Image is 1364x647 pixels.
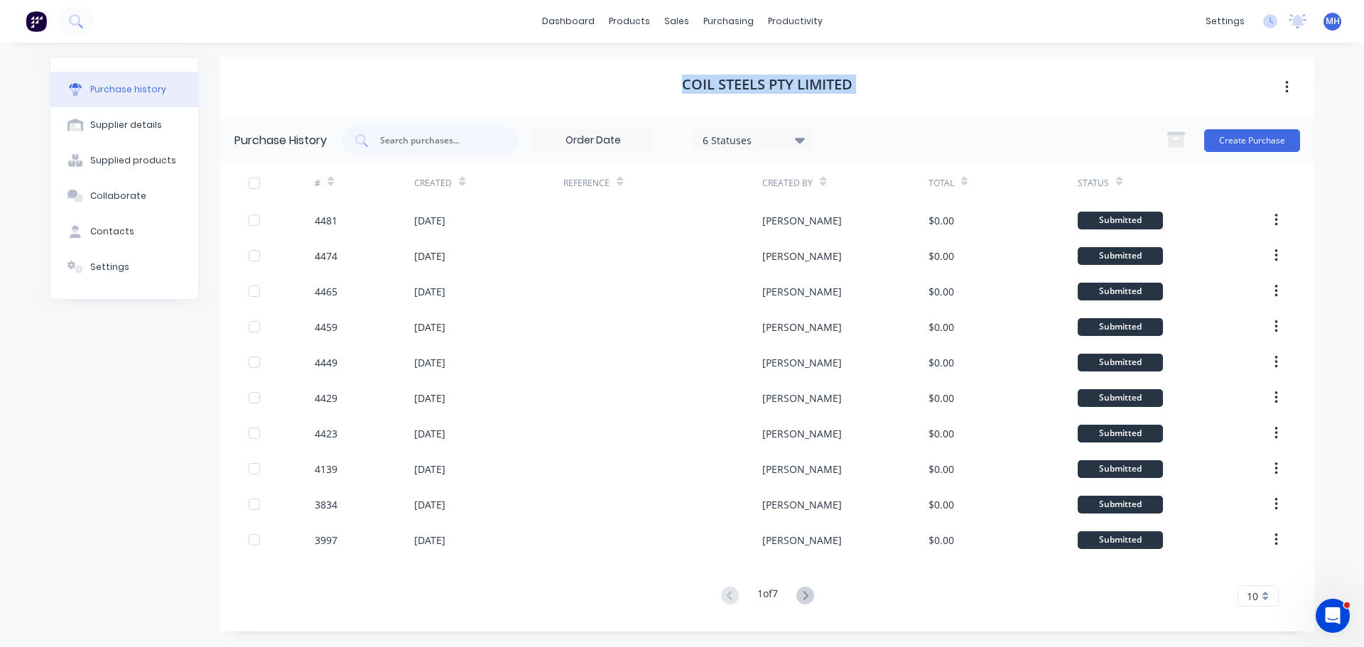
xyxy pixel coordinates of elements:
div: [DATE] [414,284,445,299]
div: [DATE] [414,497,445,512]
div: Supplied products [90,154,176,167]
div: Purchase history [90,83,166,96]
button: Purchase history [50,72,198,107]
div: 3834 [315,497,337,512]
div: Contacts [90,225,134,238]
div: [DATE] [414,391,445,406]
div: [DATE] [414,462,445,477]
a: dashboard [535,11,602,32]
div: 4429 [315,391,337,406]
div: Created By [762,177,813,190]
div: [PERSON_NAME] [762,355,842,370]
div: Submitted [1078,247,1163,265]
div: [PERSON_NAME] [762,533,842,548]
div: $0.00 [929,497,954,512]
div: [DATE] [414,355,445,370]
div: Submitted [1078,354,1163,371]
div: [PERSON_NAME] [762,249,842,263]
h1: Coil Steels Pty Limited [682,76,852,93]
div: products [602,11,657,32]
img: Factory [26,11,47,32]
input: Order Date [534,130,653,151]
div: $0.00 [929,355,954,370]
div: Supplier details [90,119,162,131]
div: $0.00 [929,462,954,477]
div: Status [1078,177,1109,190]
div: 4459 [315,320,337,335]
div: [PERSON_NAME] [762,391,842,406]
div: 4449 [315,355,337,370]
div: [PERSON_NAME] [762,213,842,228]
div: 3997 [315,533,337,548]
div: 1 of 7 [757,586,778,607]
div: Purchase History [234,132,327,149]
div: Reference [563,177,610,190]
div: settings [1198,11,1252,32]
div: $0.00 [929,391,954,406]
div: Submitted [1078,460,1163,478]
div: $0.00 [929,320,954,335]
button: Supplier details [50,107,198,143]
div: Created [414,177,452,190]
div: $0.00 [929,249,954,263]
button: Settings [50,249,198,285]
div: Total [929,177,954,190]
div: # [315,177,320,190]
div: [DATE] [414,320,445,335]
div: 4474 [315,249,337,263]
button: Collaborate [50,178,198,214]
div: [PERSON_NAME] [762,497,842,512]
button: Create Purchase [1204,129,1300,152]
div: 6 Statuses [703,132,804,147]
div: Submitted [1078,318,1163,336]
div: sales [657,11,696,32]
div: 4465 [315,284,337,299]
div: Submitted [1078,389,1163,407]
div: purchasing [696,11,761,32]
div: $0.00 [929,533,954,548]
div: [DATE] [414,249,445,263]
div: 4423 [315,426,337,441]
span: MH [1326,15,1340,28]
div: [PERSON_NAME] [762,462,842,477]
div: $0.00 [929,284,954,299]
div: [PERSON_NAME] [762,320,842,335]
input: Search purchases... [379,134,497,148]
div: [PERSON_NAME] [762,284,842,299]
span: 10 [1247,589,1258,604]
div: Submitted [1078,212,1163,229]
div: Submitted [1078,531,1163,549]
button: Supplied products [50,143,198,178]
div: Submitted [1078,425,1163,442]
div: 4139 [315,462,337,477]
div: Submitted [1078,496,1163,513]
div: Submitted [1078,283,1163,300]
div: [DATE] [414,213,445,228]
div: 4481 [315,213,337,228]
div: Collaborate [90,190,146,202]
div: Settings [90,261,129,273]
div: [DATE] [414,426,445,441]
button: Contacts [50,214,198,249]
div: [PERSON_NAME] [762,426,842,441]
div: $0.00 [929,213,954,228]
div: $0.00 [929,426,954,441]
div: [DATE] [414,533,445,548]
iframe: Intercom live chat [1316,599,1350,633]
div: productivity [761,11,830,32]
